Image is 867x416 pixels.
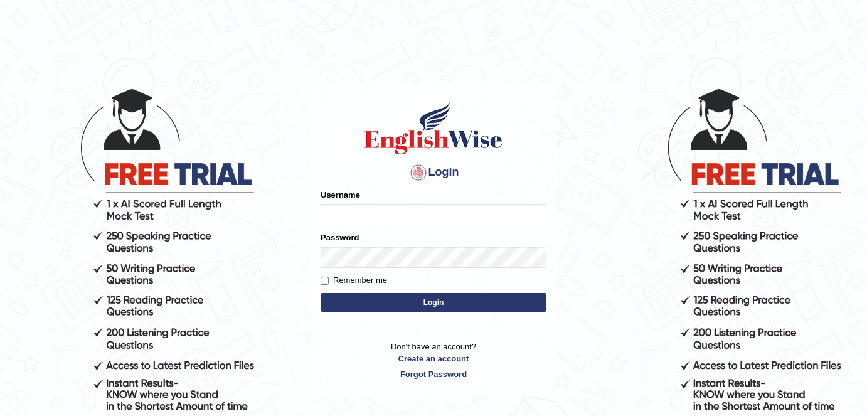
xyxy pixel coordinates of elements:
a: Create an account [321,353,546,365]
input: Remember me [321,277,329,285]
label: Remember me [321,274,387,287]
img: Logo of English Wise sign in for intelligent practice with AI [362,100,505,156]
label: Password [321,232,359,243]
label: Username [321,189,360,201]
p: Don't have an account? [321,341,546,380]
h4: Login [321,163,546,183]
a: Forgot Password [321,368,546,380]
button: Login [321,293,546,312]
